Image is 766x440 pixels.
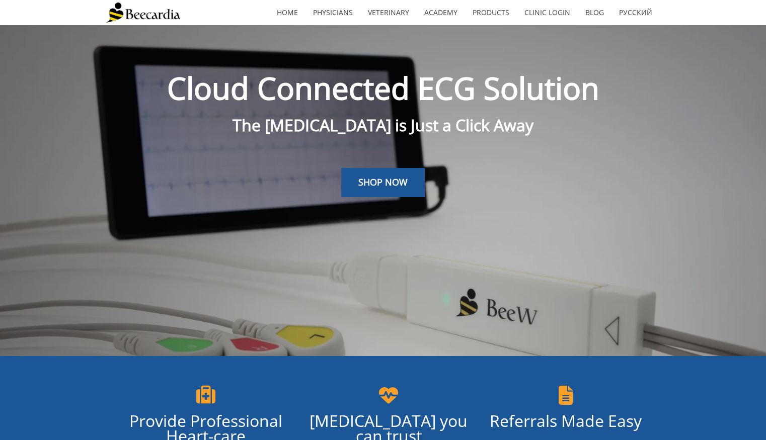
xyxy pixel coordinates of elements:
a: home [269,1,305,24]
a: Русский [611,1,660,24]
a: Academy [417,1,465,24]
a: Products [465,1,517,24]
span: The [MEDICAL_DATA] is Just a Click Away [233,114,533,136]
a: SHOP NOW [341,168,425,197]
a: Physicians [305,1,360,24]
a: Clinic Login [517,1,578,24]
span: Cloud Connected ECG Solution [167,67,599,109]
a: Blog [578,1,611,24]
span: SHOP NOW [358,176,408,188]
a: Veterinary [360,1,417,24]
img: Beecardia [106,3,180,23]
span: Referrals Made Easy [490,410,642,431]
